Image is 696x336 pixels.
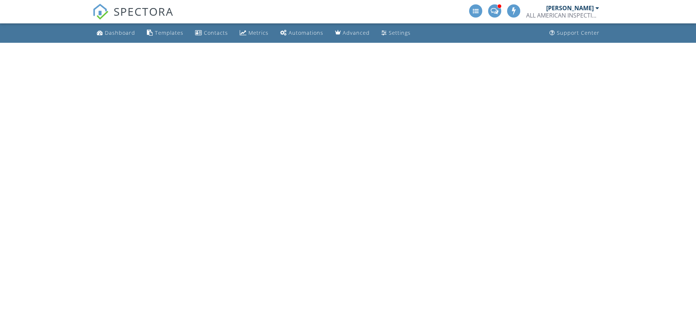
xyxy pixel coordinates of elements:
[526,12,599,19] div: ALL AMERICAN INSPECTION SERVICES
[547,26,602,40] a: Support Center
[204,29,228,36] div: Contacts
[92,4,109,20] img: The Best Home Inspection Software - Spectora
[248,29,269,36] div: Metrics
[114,4,174,19] span: SPECTORA
[546,4,594,12] div: [PERSON_NAME]
[557,29,600,36] div: Support Center
[192,26,231,40] a: Contacts
[332,26,373,40] a: Advanced
[343,29,370,36] div: Advanced
[155,29,183,36] div: Templates
[289,29,323,36] div: Automations
[277,26,326,40] a: Automations (Advanced)
[105,29,135,36] div: Dashboard
[144,26,186,40] a: Templates
[92,10,174,25] a: SPECTORA
[94,26,138,40] a: Dashboard
[237,26,271,40] a: Metrics
[379,26,414,40] a: Settings
[389,29,411,36] div: Settings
